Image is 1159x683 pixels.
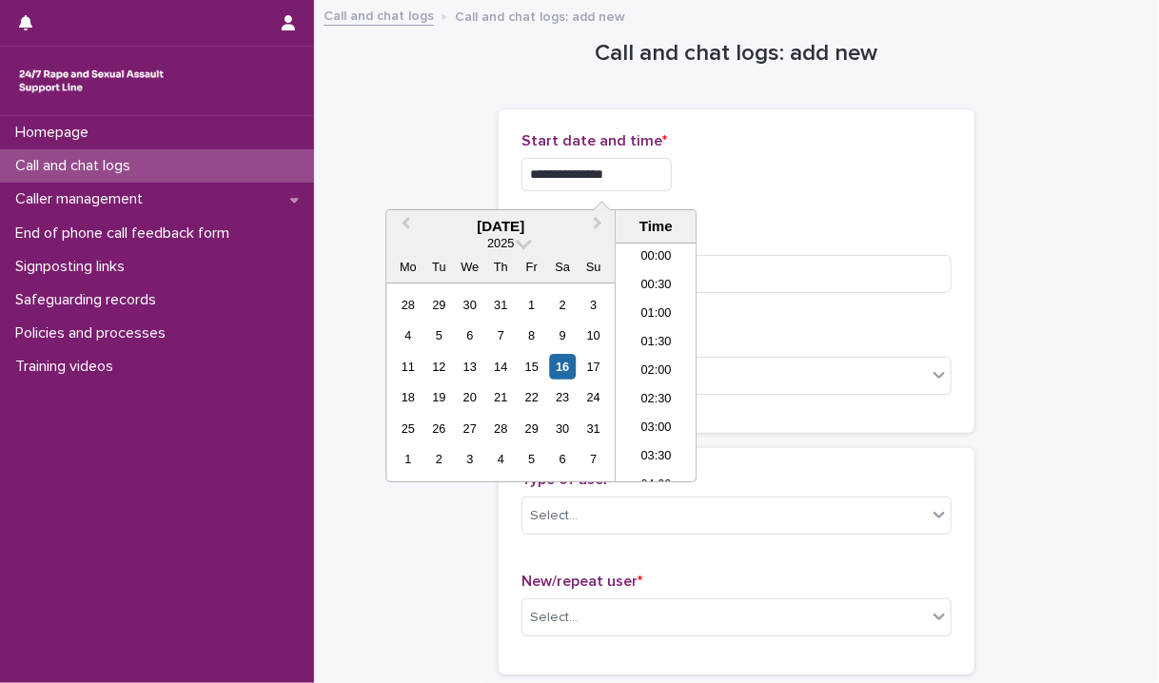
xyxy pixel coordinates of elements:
button: Previous Month [388,212,419,243]
li: 01:30 [616,329,697,358]
div: Select... [530,608,578,628]
div: Choose Tuesday, 5 August 2025 [426,322,452,348]
span: Start date and time [521,133,667,148]
div: Choose Wednesday, 27 August 2025 [457,416,482,441]
div: Choose Friday, 15 August 2025 [519,354,544,380]
button: Next Month [584,212,615,243]
div: Choose Sunday, 17 August 2025 [580,354,606,380]
p: Safeguarding records [8,291,171,309]
div: Select... [530,506,578,526]
div: Choose Thursday, 31 July 2025 [488,292,514,318]
div: Choose Saturday, 9 August 2025 [550,322,576,348]
div: Choose Wednesday, 13 August 2025 [457,354,482,380]
div: month 2025-08 [393,289,609,475]
li: 02:30 [616,386,697,415]
div: Choose Friday, 22 August 2025 [519,384,544,410]
p: Signposting links [8,258,140,276]
div: Choose Monday, 4 August 2025 [395,322,421,348]
div: Mo [395,254,421,280]
p: Homepage [8,124,104,142]
div: Choose Thursday, 4 September 2025 [488,446,514,472]
span: 2025 [487,236,514,250]
div: [DATE] [386,218,615,235]
div: Choose Monday, 11 August 2025 [395,354,421,380]
p: Call and chat logs [8,157,146,175]
div: Choose Tuesday, 19 August 2025 [426,384,452,410]
p: End of phone call feedback form [8,224,245,243]
div: Choose Sunday, 10 August 2025 [580,322,606,348]
div: Choose Sunday, 3 August 2025 [580,292,606,318]
p: Caller management [8,190,158,208]
div: Choose Thursday, 7 August 2025 [488,322,514,348]
li: 01:00 [616,301,697,329]
div: Choose Saturday, 30 August 2025 [550,416,576,441]
div: Choose Monday, 28 July 2025 [395,292,421,318]
div: Choose Saturday, 16 August 2025 [550,354,576,380]
div: Choose Sunday, 31 August 2025 [580,416,606,441]
div: Sa [550,254,576,280]
div: Time [620,218,691,235]
div: Choose Tuesday, 12 August 2025 [426,354,452,380]
div: Th [488,254,514,280]
li: 00:00 [616,244,697,272]
div: Choose Monday, 1 September 2025 [395,446,421,472]
span: New/repeat user [521,574,642,589]
a: Call and chat logs [324,4,434,26]
div: Choose Friday, 1 August 2025 [519,292,544,318]
span: Type of user [521,472,614,487]
li: 00:30 [616,272,697,301]
li: 04:00 [616,472,697,500]
div: Choose Thursday, 21 August 2025 [488,384,514,410]
div: We [457,254,482,280]
div: Choose Tuesday, 26 August 2025 [426,416,452,441]
div: Choose Thursday, 14 August 2025 [488,354,514,380]
div: Choose Sunday, 24 August 2025 [580,384,606,410]
div: Choose Wednesday, 6 August 2025 [457,322,482,348]
div: Choose Friday, 29 August 2025 [519,416,544,441]
div: Choose Wednesday, 3 September 2025 [457,446,482,472]
p: Policies and processes [8,324,181,342]
div: Choose Tuesday, 29 July 2025 [426,292,452,318]
p: Training videos [8,358,128,376]
div: Choose Monday, 25 August 2025 [395,416,421,441]
img: rhQMoQhaT3yELyF149Cw [15,62,167,100]
div: Fr [519,254,544,280]
div: Choose Wednesday, 20 August 2025 [457,384,482,410]
div: Choose Sunday, 7 September 2025 [580,446,606,472]
li: 03:00 [616,415,697,443]
div: Choose Saturday, 6 September 2025 [550,446,576,472]
p: Call and chat logs: add new [455,5,625,26]
div: Choose Saturday, 2 August 2025 [550,292,576,318]
div: Su [580,254,606,280]
div: Choose Monday, 18 August 2025 [395,384,421,410]
li: 03:30 [616,443,697,472]
div: Choose Tuesday, 2 September 2025 [426,446,452,472]
div: Choose Thursday, 28 August 2025 [488,416,514,441]
div: Choose Friday, 8 August 2025 [519,322,544,348]
div: Tu [426,254,452,280]
h1: Call and chat logs: add new [499,40,974,68]
div: Choose Friday, 5 September 2025 [519,446,544,472]
li: 02:00 [616,358,697,386]
div: Choose Saturday, 23 August 2025 [550,384,576,410]
div: Choose Wednesday, 30 July 2025 [457,292,482,318]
